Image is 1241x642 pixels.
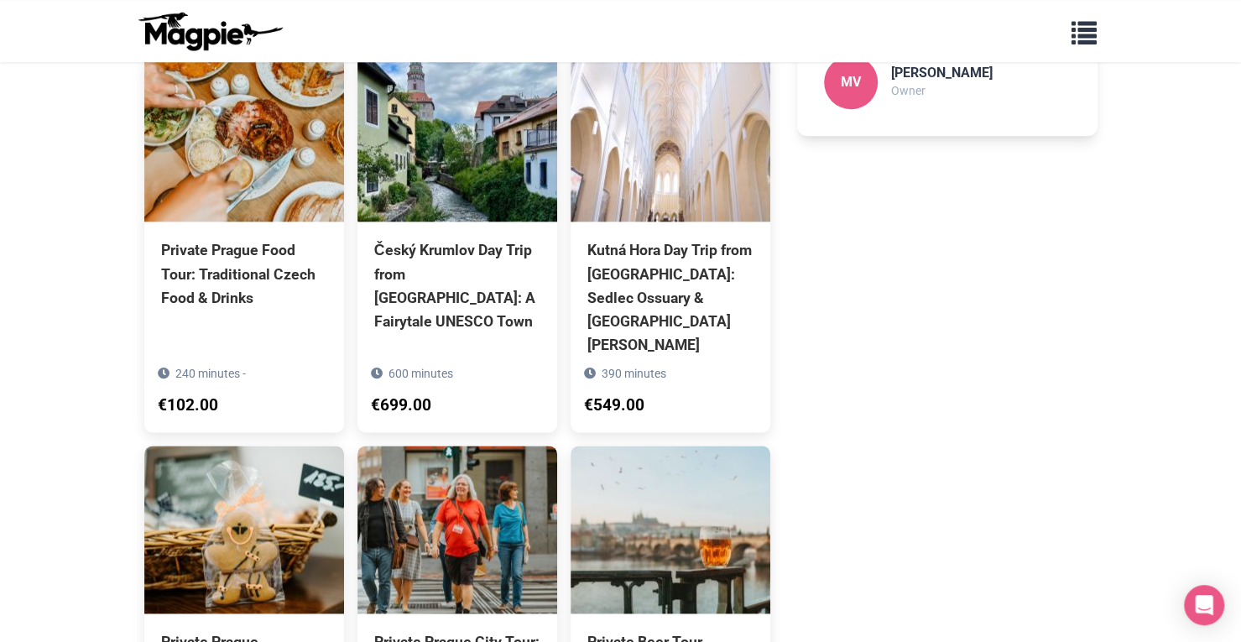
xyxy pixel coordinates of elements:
div: MV [824,55,878,109]
img: Private Beer Tour Prague: Czech Beer, Tapas & Hidden Gems [571,446,770,613]
div: Kutná Hora Day Trip from [GEOGRAPHIC_DATA]: Sedlec Ossuary & [GEOGRAPHIC_DATA][PERSON_NAME] [587,238,753,357]
p: Owner [891,81,993,100]
a: Private Prague Food Tour: Traditional Czech Food & Drinks 240 minutes - €102.00 [144,54,344,384]
a: Český Krumlov Day Trip from [GEOGRAPHIC_DATA]: A Fairytale UNESCO Town 600 minutes €699.00 [357,54,557,409]
img: Kutná Hora Day Trip from Prague: Sedlec Ossuary & St Barbara [571,54,770,222]
div: Český Krumlov Day Trip from [GEOGRAPHIC_DATA]: A Fairytale UNESCO Town [374,238,540,333]
img: Private Prague City Tour: Best Sights, Hidden Gems & Lunch [357,446,557,613]
span: 600 minutes [388,367,453,380]
img: Private Prague Food Tour: Traditional Czech Food & Drinks [144,54,344,222]
span: 390 minutes [602,367,666,380]
div: €102.00 [158,393,218,419]
div: Private Prague Food Tour: Traditional Czech Food & Drinks [161,238,327,309]
div: €549.00 [584,393,644,419]
img: logo-ab69f6fb50320c5b225c76a69d11143b.png [134,11,285,51]
img: Private Prague Jewish Quarter Tour: Stories from Josefov [144,446,344,613]
h3: [PERSON_NAME] [891,65,993,81]
img: Český Krumlov Day Trip from Prague: A Fairytale UNESCO Town [357,54,557,222]
div: Open Intercom Messenger [1184,585,1224,625]
a: Kutná Hora Day Trip from [GEOGRAPHIC_DATA]: Sedlec Ossuary & [GEOGRAPHIC_DATA][PERSON_NAME] 390 m... [571,54,770,432]
div: €699.00 [371,393,431,419]
span: 240 minutes - [175,367,246,380]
